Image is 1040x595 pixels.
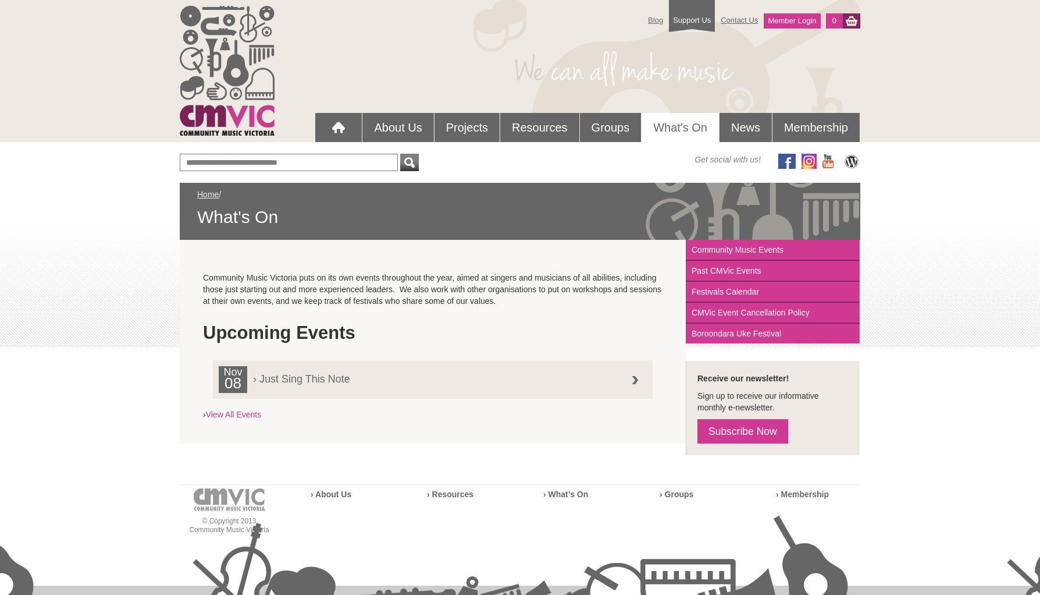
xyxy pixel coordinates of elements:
div: / [197,189,843,228]
a: Community Music Events [686,240,860,261]
img: cmvic_logo.png [180,6,275,136]
img: CMVic Blog [843,154,860,169]
a: Groups [580,113,642,142]
a: Boroondara Uke Festival [686,324,860,343]
a: Home [197,190,219,199]
span: What's On [197,206,843,228]
span: › Just Sing This Note [219,366,631,385]
img: icon-instagram.png [802,154,817,169]
p: © Copyright 2013 Community Music Victoria [180,517,279,534]
strong: Receive our newsletter! [697,374,789,383]
a: Contact Us [715,10,764,30]
a: Past CMVic Events [686,261,860,282]
a: › Membership [776,490,829,499]
img: cmvic-logo-footer.png [194,488,265,511]
a: About Us [362,113,433,142]
span: Get social with us! [694,154,761,165]
a: Nov08 › Just Sing This Note [213,360,653,399]
a: Festivals Calendar [686,282,860,303]
a: News [720,113,772,142]
a: 0 [826,13,843,29]
a: Resources [500,113,579,142]
p: Sign up to receive our informative monthly e-newsletter. [697,390,848,413]
a: Blog [642,10,669,30]
a: › About Us [311,490,351,499]
div: › [203,316,663,420]
a: › Groups [660,490,693,499]
h1: Upcoming Events [203,321,663,345]
a: › Resources [427,490,473,499]
a: Subscribe Now [697,419,788,444]
a: CMVic Event Cancellation Policy [686,303,860,324]
a: Member Login [764,13,820,29]
a: › What’s On [543,490,588,499]
a: Membership [772,113,860,142]
p: Community Music Victoria puts on its own events throughout the year, aimed at singers and musicia... [203,272,663,307]
a: View All Events [206,410,261,419]
a: Projects [434,113,500,142]
h2: 08 [222,378,244,393]
a: What's On [642,113,719,142]
div: Nov [219,366,247,393]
